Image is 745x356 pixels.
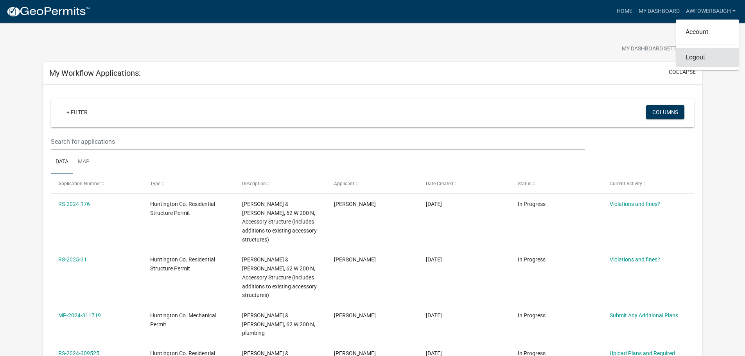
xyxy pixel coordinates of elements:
a: RS-2024-176 [58,201,90,207]
span: Anthony Fowerbaugh [334,312,376,318]
datatable-header-cell: Description [235,174,327,193]
span: Fowerbaugh, Anthony & Demara, 62 W 200 N, Accessory Structure (includes additions to existing acc... [242,256,317,298]
datatable-header-cell: Type [143,174,235,193]
datatable-header-cell: Current Activity [602,174,694,193]
a: AWFowerbaugh [683,4,739,19]
span: Date Created [426,181,453,186]
div: AWFowerbaugh [676,20,739,70]
span: Description [242,181,266,186]
a: Map [73,150,94,175]
a: Violations and fines? [610,256,660,263]
span: Huntington Co. Residential Structure Permit [150,256,215,272]
span: Fowerbaugh, Anthony & Demara, 62 W 200 N, plumbing [242,312,315,336]
span: Huntington Co. Mechanical Permit [150,312,216,327]
span: 09/28/2024 [426,256,442,263]
span: Type [150,181,160,186]
a: RS-2025-31 [58,256,87,263]
h5: My Workflow Applications: [49,68,141,78]
a: Logout [676,48,739,67]
span: 09/28/2024 [426,201,442,207]
span: Application Number [58,181,101,186]
span: Status [518,181,531,186]
button: Columns [646,105,684,119]
span: Anthony Fowerbaugh [334,256,376,263]
a: MP-2024-311719 [58,312,101,318]
a: + Filter [60,105,94,119]
button: collapse [669,68,696,76]
span: In Progress [518,201,546,207]
a: Violations and fines? [610,201,660,207]
span: Current Activity [610,181,642,186]
a: Submit Any Additional Plans [610,312,678,318]
a: My Dashboard [635,4,683,19]
span: Huntington Co. Residential Structure Permit [150,201,215,216]
button: My Dashboard Settingssettings [616,41,706,57]
span: In Progress [518,312,546,318]
datatable-header-cell: Applicant [327,174,418,193]
input: Search for applications [51,134,585,150]
datatable-header-cell: Date Created [418,174,510,193]
datatable-header-cell: Status [510,174,602,193]
span: My Dashboard Settings [622,45,689,54]
span: Anthony Fowerbaugh [334,201,376,207]
span: Fowerbaugh, Anthony & Demara, 62 W 200 N, Accessory Structure (includes additions to existing acc... [242,201,317,243]
span: 09/16/2024 [426,312,442,318]
a: Data [51,150,73,175]
datatable-header-cell: Application Number [51,174,143,193]
a: Home [614,4,635,19]
span: In Progress [518,256,546,263]
a: Account [676,23,739,41]
span: Applicant [334,181,354,186]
